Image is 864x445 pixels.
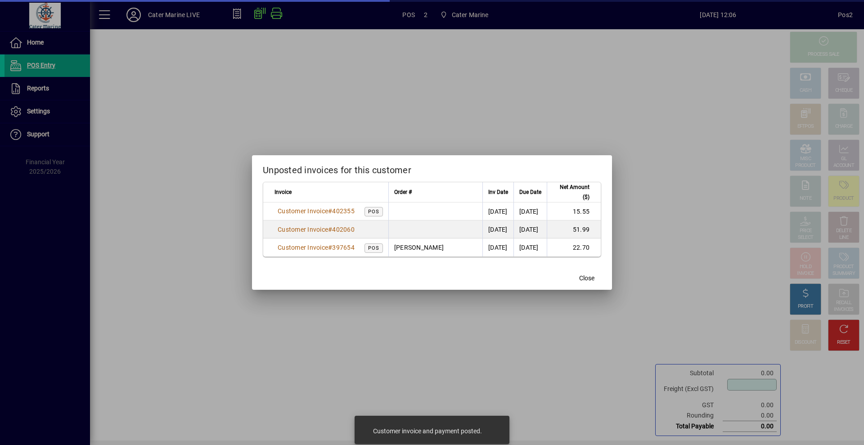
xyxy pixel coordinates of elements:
span: Customer Invoice [278,207,328,215]
span: POS [368,245,379,251]
span: # [328,244,332,251]
span: # [328,226,332,233]
a: Customer Invoice#402060 [274,225,358,234]
span: Inv Date [488,187,508,197]
span: [PERSON_NAME] [394,244,444,251]
h2: Unposted invoices for this customer [252,155,612,181]
span: Due Date [519,187,541,197]
span: POS [368,209,379,215]
button: Close [572,270,601,286]
td: 51.99 [547,220,601,238]
span: 397654 [332,244,355,251]
span: Customer Invoice [278,244,328,251]
span: Net Amount ($) [553,182,589,202]
div: Customer invoice and payment posted. [373,427,482,436]
td: [DATE] [482,202,513,220]
td: [DATE] [482,238,513,256]
span: 402060 [332,226,355,233]
span: 402355 [332,207,355,215]
span: Customer Invoice [278,226,328,233]
td: 22.70 [547,238,601,256]
a: Customer Invoice#402355 [274,206,358,216]
span: Close [579,274,594,283]
span: # [328,207,332,215]
a: Customer Invoice#397654 [274,243,358,252]
td: [DATE] [482,220,513,238]
td: 15.55 [547,202,601,220]
td: [DATE] [513,238,547,256]
td: [DATE] [513,220,547,238]
span: Order # [394,187,412,197]
span: Invoice [274,187,292,197]
td: [DATE] [513,202,547,220]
